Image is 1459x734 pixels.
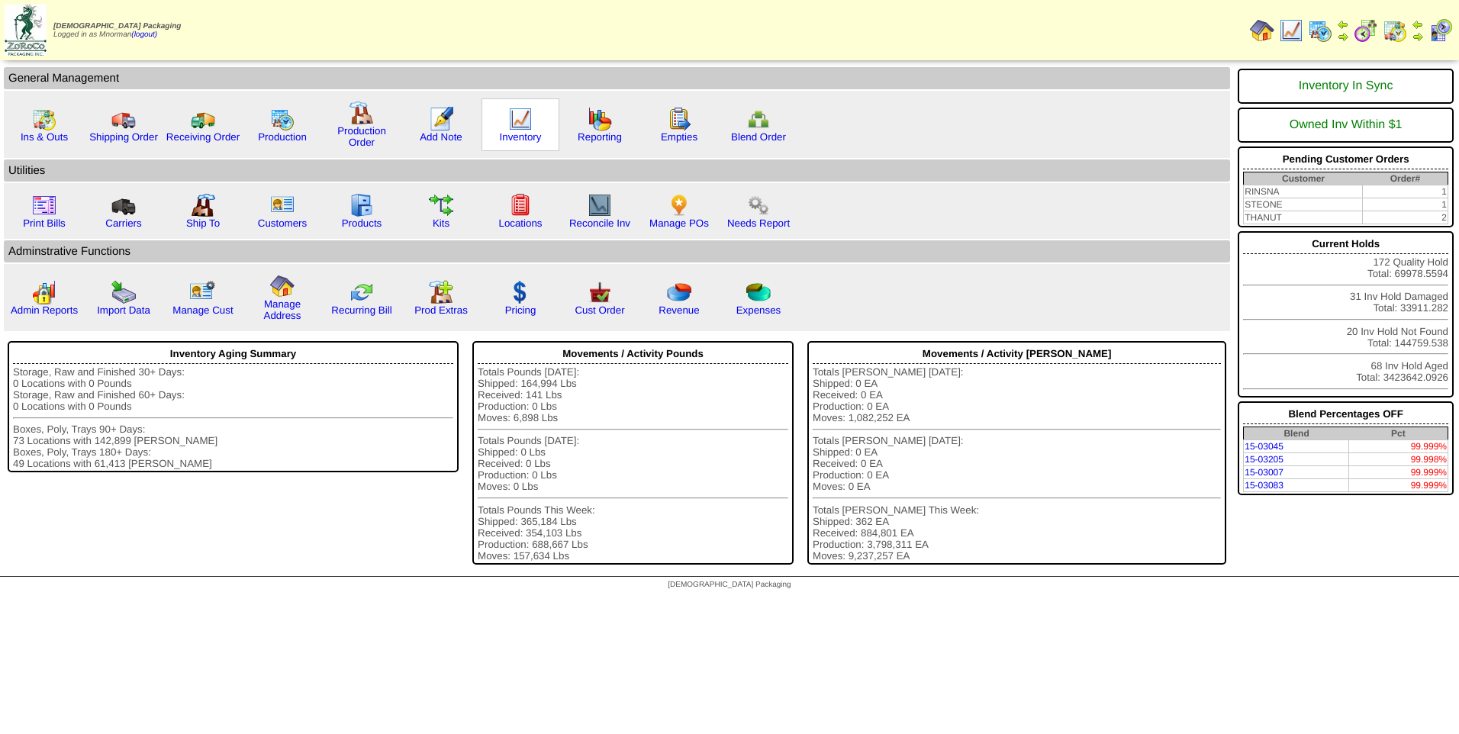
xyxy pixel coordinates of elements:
[264,298,301,321] a: Manage Address
[1243,234,1448,254] div: Current Holds
[4,67,1230,89] td: General Management
[813,366,1221,562] div: Totals [PERSON_NAME] [DATE]: Shipped: 0 EA Received: 0 EA Production: 0 EA Moves: 1,082,252 EA To...
[505,304,536,316] a: Pricing
[337,125,386,148] a: Production Order
[1279,18,1303,43] img: line_graph.gif
[429,107,453,131] img: orders.gif
[429,280,453,304] img: prodextras.gif
[258,217,307,229] a: Customers
[97,304,150,316] a: Import Data
[478,344,788,364] div: Movements / Activity Pounds
[1244,427,1349,440] th: Blend
[667,280,691,304] img: pie_chart.png
[508,107,533,131] img: line_graph.gif
[270,193,295,217] img: customers.gif
[746,193,771,217] img: workflow.png
[1349,427,1448,440] th: Pct
[1244,185,1363,198] td: RINSNA
[258,131,307,143] a: Production
[508,193,533,217] img: locations.gif
[4,159,1230,182] td: Utilities
[1354,18,1378,43] img: calendarblend.gif
[53,22,181,31] span: [DEMOGRAPHIC_DATA] Packaging
[1337,31,1349,43] img: arrowright.gif
[1308,18,1332,43] img: calendarprod.gif
[433,217,449,229] a: Kits
[331,304,391,316] a: Recurring Bill
[1245,441,1283,452] a: 15-03045
[731,131,786,143] a: Blend Order
[166,131,240,143] a: Receiving Order
[588,107,612,131] img: graph.gif
[105,217,141,229] a: Carriers
[736,304,781,316] a: Expenses
[500,131,542,143] a: Inventory
[429,193,453,217] img: workflow.gif
[32,107,56,131] img: calendarinout.gif
[667,193,691,217] img: po.png
[1244,172,1363,185] th: Customer
[4,240,1230,262] td: Adminstrative Functions
[414,304,468,316] a: Prod Extras
[649,217,709,229] a: Manage POs
[569,217,630,229] a: Reconcile Inv
[349,101,374,125] img: factory.gif
[1412,31,1424,43] img: arrowright.gif
[578,131,622,143] a: Reporting
[588,280,612,304] img: cust_order.png
[1349,479,1448,492] td: 99.999%
[189,280,217,304] img: managecust.png
[668,581,791,589] span: [DEMOGRAPHIC_DATA] Packaging
[1349,453,1448,466] td: 99.998%
[5,5,47,56] img: zoroco-logo-small.webp
[270,274,295,298] img: home.gif
[746,107,771,131] img: network.png
[1337,18,1349,31] img: arrowleft.gif
[508,280,533,304] img: dollar.gif
[1243,150,1448,169] div: Pending Customer Orders
[1245,467,1283,478] a: 15-03007
[1363,172,1448,185] th: Order#
[11,304,78,316] a: Admin Reports
[746,280,771,304] img: pie_chart2.png
[53,22,181,39] span: Logged in as Mnorman
[131,31,157,39] a: (logout)
[270,107,295,131] img: calendarprod.gif
[111,280,136,304] img: import.gif
[1243,72,1448,101] div: Inventory In Sync
[1238,231,1454,398] div: 172 Quality Hold Total: 69978.5594 31 Inv Hold Damaged Total: 33911.282 20 Inv Hold Not Found Tot...
[420,131,462,143] a: Add Note
[1243,404,1448,424] div: Blend Percentages OFF
[1363,198,1448,211] td: 1
[191,193,215,217] img: factory2.gif
[13,344,453,364] div: Inventory Aging Summary
[1349,466,1448,479] td: 99.999%
[1243,111,1448,140] div: Owned Inv Within $1
[667,107,691,131] img: workorder.gif
[13,366,453,469] div: Storage, Raw and Finished 30+ Days: 0 Locations with 0 Pounds Storage, Raw and Finished 60+ Days:...
[191,107,215,131] img: truck2.gif
[89,131,158,143] a: Shipping Order
[32,193,56,217] img: invoice2.gif
[1363,211,1448,224] td: 2
[588,193,612,217] img: line_graph2.gif
[21,131,68,143] a: Ins & Outs
[172,304,233,316] a: Manage Cust
[813,344,1221,364] div: Movements / Activity [PERSON_NAME]
[1363,185,1448,198] td: 1
[32,280,56,304] img: graph2.png
[1245,454,1283,465] a: 15-03205
[349,280,374,304] img: reconcile.gif
[661,131,697,143] a: Empties
[727,217,790,229] a: Needs Report
[1349,440,1448,453] td: 99.999%
[342,217,382,229] a: Products
[478,366,788,562] div: Totals Pounds [DATE]: Shipped: 164,994 Lbs Received: 141 Lbs Production: 0 Lbs Moves: 6,898 Lbs T...
[1383,18,1407,43] img: calendarinout.gif
[1244,211,1363,224] td: THANUT
[1428,18,1453,43] img: calendarcustomer.gif
[1250,18,1274,43] img: home.gif
[575,304,624,316] a: Cust Order
[23,217,66,229] a: Print Bills
[349,193,374,217] img: cabinet.gif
